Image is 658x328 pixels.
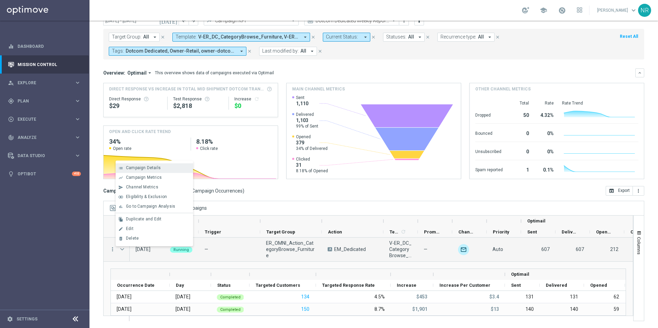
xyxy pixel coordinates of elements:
span: 31 [296,162,328,168]
i: arrow_drop_down [302,34,308,40]
i: edit [118,227,123,231]
button: delete_forever Delete [116,234,193,243]
div: play_circle_outline Execute keyboard_arrow_right [8,117,81,122]
span: Increase [397,283,416,288]
div: Monday [176,294,190,300]
p: $1,901 [412,306,427,312]
span: 212 [610,247,618,252]
i: file_copy [118,217,123,222]
i: list [118,166,123,171]
div: Total [511,100,529,106]
colored-tag: Completed [217,306,244,313]
div: equalizer Dashboard [8,44,81,49]
span: Templates [390,229,400,234]
span: Delivered [296,112,318,117]
span: Trigger [205,229,221,234]
span: Data Studio [18,154,74,158]
span: ) [243,188,244,194]
div: 12 Aug 2025 [117,306,131,312]
span: Priority [493,229,509,234]
span: Open rate [113,146,131,151]
div: Plan [8,98,74,104]
i: keyboard_arrow_right [74,152,81,159]
i: refresh [401,229,406,234]
div: This overview shows data of campaigns executed via Optimail [155,70,274,76]
i: show_chart [118,175,123,180]
span: Delete [126,236,139,241]
div: Rate Trend [562,100,638,106]
div: Rate [537,100,554,106]
button: open_in_browser Export [606,186,633,196]
span: Action [328,229,342,234]
i: send [118,185,123,190]
button: send Channel Metrics [116,183,193,192]
a: Optibot [18,165,72,183]
button: Template: V-ER_DC_CategoryBrowse_Furniture, V-ER_DC_CategorySearch_Furniture arrow_drop_down [172,33,310,42]
span: Increase Per Customer [439,283,490,288]
div: Dashboard [8,37,81,55]
div: track_changes Analyze keyboard_arrow_right [8,135,81,140]
span: 99% of Sent [296,123,318,129]
span: Target Group [266,229,295,234]
div: Explore [8,80,74,86]
i: person_search [8,80,14,86]
span: Explore [18,81,74,85]
span: Click rate [200,146,218,151]
i: close [160,35,165,40]
span: Plan [18,99,74,103]
span: 607 [576,247,584,252]
span: Sent [296,95,308,100]
span: Go to Campaign Analysis [126,204,175,209]
div: Data Studio [8,153,74,159]
i: lightbulb [8,171,14,177]
i: delete_forever [118,236,123,241]
button: close [246,47,253,55]
span: — [424,246,427,252]
span: — [204,247,208,252]
span: Current Status: [326,34,358,40]
div: Analyze [8,134,74,141]
button: join_inner Eligibility & Exclusion [116,192,193,202]
button: keyboard_arrow_down [635,68,644,77]
span: Opened [296,134,328,140]
i: close [425,35,430,40]
button: gps_fixed Plan keyboard_arrow_right [8,98,81,104]
p: $13 [491,306,499,312]
span: Analyze [18,135,74,140]
i: close [371,35,376,40]
div: Mission Control [8,62,81,67]
button: edit Edit [116,224,193,234]
h2: 34% [109,138,185,146]
i: more_vert [109,246,116,252]
span: All [143,34,149,40]
span: All [300,48,306,54]
div: Optibot [8,165,81,183]
p: $453 [416,294,427,300]
div: 8.7% [374,306,385,312]
div: 59 [584,303,625,315]
span: All [408,34,414,40]
button: close [425,33,431,41]
span: 607 [541,247,550,252]
span: Sent [511,283,521,288]
span: EM_Dedicated [334,246,366,252]
span: Columns [636,237,642,254]
span: Opened [596,229,613,234]
div: Mission Control [8,55,81,74]
button: Target Group: All arrow_drop_down [109,33,160,42]
p: $3.4 [489,294,499,300]
i: arrow_drop_down [417,34,423,40]
div: 4.32% [537,109,554,120]
i: keyboard_arrow_right [74,134,81,141]
i: refresh [254,96,259,102]
span: Calculate column [400,228,406,236]
div: Increase [234,96,272,102]
div: 1 [511,164,529,175]
button: person_search Explore keyboard_arrow_right [8,80,81,86]
i: gps_fixed [8,98,14,104]
div: 4.5% [374,294,385,300]
span: keyboard_arrow_down [630,7,637,14]
button: 150 [300,305,310,314]
h3: Overview: [103,70,125,76]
